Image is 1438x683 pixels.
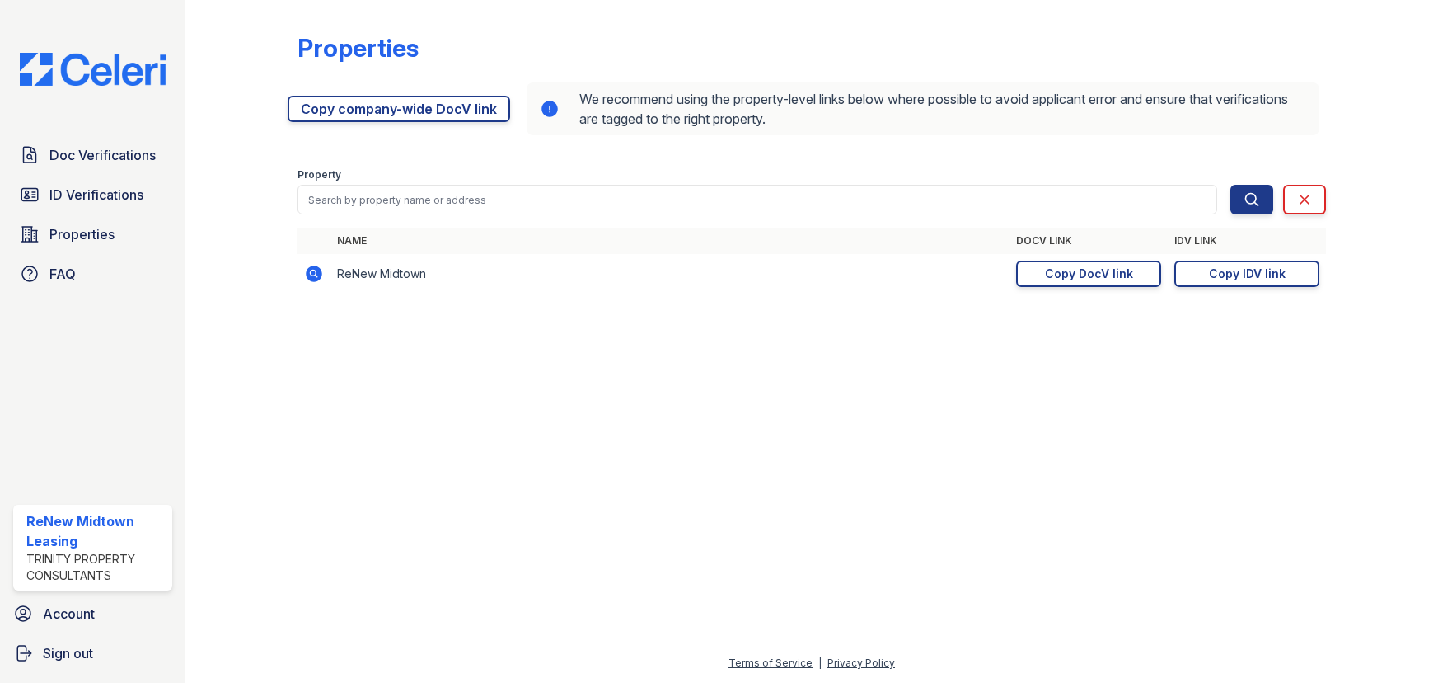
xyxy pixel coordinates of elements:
[1174,261,1319,287] a: Copy IDV link
[297,185,1217,214] input: Search by property name or address
[13,178,172,211] a: ID Verifications
[7,53,179,86] img: CE_Logo_Blue-a8612792a0a2168367f1c8372b55b34899dd931a85d93a1a3d3e32e68fde9ad4.png
[297,168,341,181] label: Property
[827,657,895,669] a: Privacy Policy
[49,145,156,165] span: Doc Verifications
[1045,266,1133,282] div: Copy DocV link
[7,597,179,630] a: Account
[26,511,166,551] div: ReNew Midtown Leasing
[330,228,1009,254] th: Name
[13,257,172,290] a: FAQ
[13,139,172,172] a: Doc Verifications
[1016,261,1161,287] a: Copy DocV link
[1009,228,1168,254] th: DocV Link
[49,264,76,284] span: FAQ
[26,551,166,584] div: Trinity Property Consultants
[13,218,172,251] a: Properties
[7,637,179,670] a: Sign out
[818,657,822,669] div: |
[1209,266,1286,282] div: Copy IDV link
[297,33,419,63] div: Properties
[43,604,95,624] span: Account
[330,254,1009,294] td: ReNew Midtown
[49,224,115,244] span: Properties
[288,96,510,122] a: Copy company-wide DocV link
[1168,228,1326,254] th: IDV Link
[527,82,1319,135] div: We recommend using the property-level links below where possible to avoid applicant error and ens...
[43,643,93,663] span: Sign out
[728,657,813,669] a: Terms of Service
[49,185,143,205] span: ID Verifications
